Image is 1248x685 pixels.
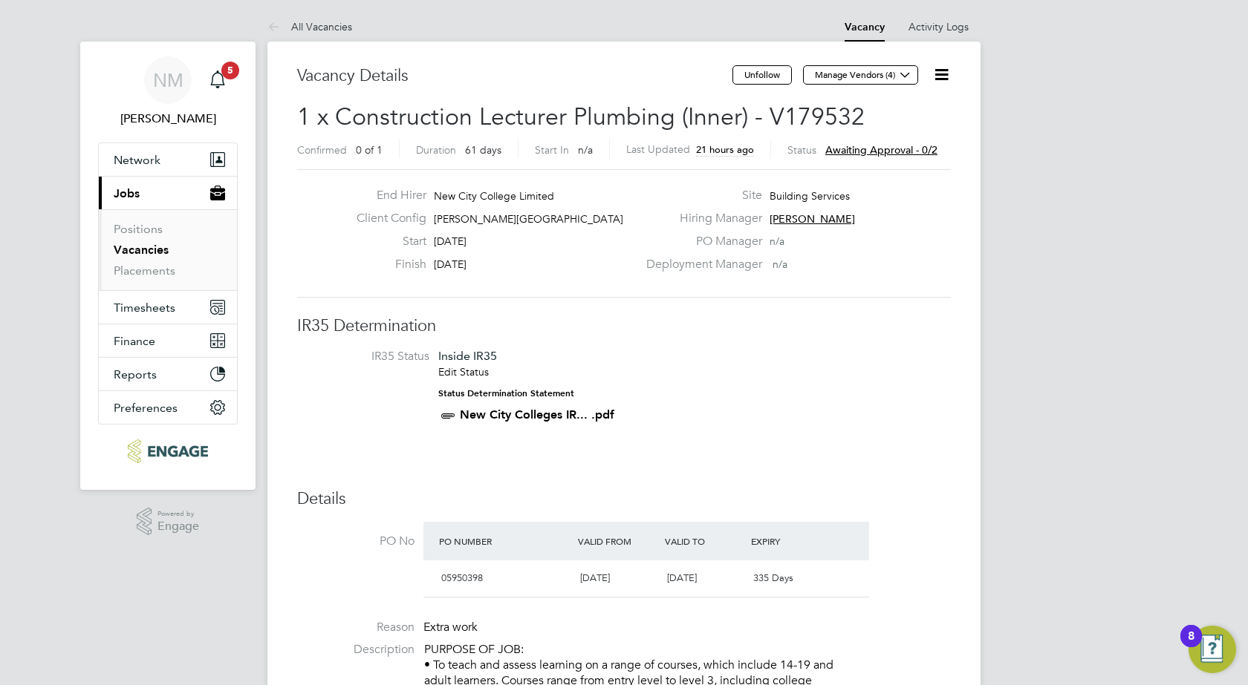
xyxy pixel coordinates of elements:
[438,365,489,378] a: Edit Status
[297,534,415,549] label: PO No
[114,301,175,315] span: Timesheets
[732,65,792,85] button: Unfollow
[297,488,951,510] h3: Details
[114,263,175,278] a: Placements
[416,143,456,157] label: Duration
[770,235,784,248] span: n/a
[312,349,429,364] label: IR35 Status
[434,189,554,203] span: New City College Limited
[747,528,834,554] div: Expiry
[99,324,237,357] button: Finance
[114,186,140,200] span: Jobs
[637,234,762,249] label: PO Manager
[667,571,697,584] span: [DATE]
[345,188,426,203] label: End Hirer
[128,439,207,463] img: ncclondon-logo-retina.png
[1188,636,1195,655] div: 8
[345,257,426,272] label: Finish
[345,234,426,249] label: Start
[137,508,200,536] a: Powered byEngage
[909,20,969,33] a: Activity Logs
[770,212,855,226] span: [PERSON_NAME]
[98,439,238,463] a: Go to home page
[114,153,160,167] span: Network
[578,143,593,157] span: n/a
[99,209,237,290] div: Jobs
[114,401,178,415] span: Preferences
[626,142,690,156] label: Last Updated
[696,143,754,156] span: 21 hours ago
[356,143,383,157] span: 0 of 1
[114,222,163,236] a: Positions
[637,257,762,272] label: Deployment Manager
[773,258,787,271] span: n/a
[574,528,661,554] div: Valid From
[114,243,169,257] a: Vacancies
[114,367,157,381] span: Reports
[203,56,233,104] a: 5
[637,188,762,203] label: Site
[345,211,426,226] label: Client Config
[825,143,937,157] span: Awaiting approval - 0/2
[297,102,865,131] span: 1 x Construction Lecturer Plumbing (Inner) - V179532
[157,520,199,533] span: Engage
[535,143,569,157] label: Start In
[787,143,816,157] label: Status
[438,349,497,363] span: Inside IR35
[661,528,748,554] div: Valid To
[770,189,850,203] span: Building Services
[845,21,885,33] a: Vacancy
[99,358,237,390] button: Reports
[221,62,239,79] span: 5
[438,388,574,399] strong: Status Determination Statement
[434,258,467,271] span: [DATE]
[753,571,793,584] span: 335 Days
[297,65,732,87] h3: Vacancy Details
[80,42,256,490] nav: Main navigation
[441,571,483,584] span: 05950398
[637,211,762,226] label: Hiring Manager
[297,143,347,157] label: Confirmed
[99,177,237,209] button: Jobs
[114,334,155,348] span: Finance
[297,315,951,337] h3: IR35 Determination
[435,528,574,554] div: PO Number
[434,235,467,248] span: [DATE]
[98,110,238,128] span: Nathan Morris
[153,71,183,90] span: NM
[465,143,501,157] span: 61 days
[99,291,237,324] button: Timesheets
[803,65,918,85] button: Manage Vendors (4)
[99,391,237,424] button: Preferences
[1189,626,1236,673] button: Open Resource Center, 8 new notifications
[297,642,415,658] label: Description
[434,212,623,226] span: [PERSON_NAME][GEOGRAPHIC_DATA]
[157,508,199,520] span: Powered by
[580,571,610,584] span: [DATE]
[423,620,478,635] span: Extra work
[98,56,238,128] a: NM[PERSON_NAME]
[99,143,237,176] button: Network
[267,20,352,33] a: All Vacancies
[297,620,415,635] label: Reason
[460,407,614,422] a: New City Colleges IR... .pdf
